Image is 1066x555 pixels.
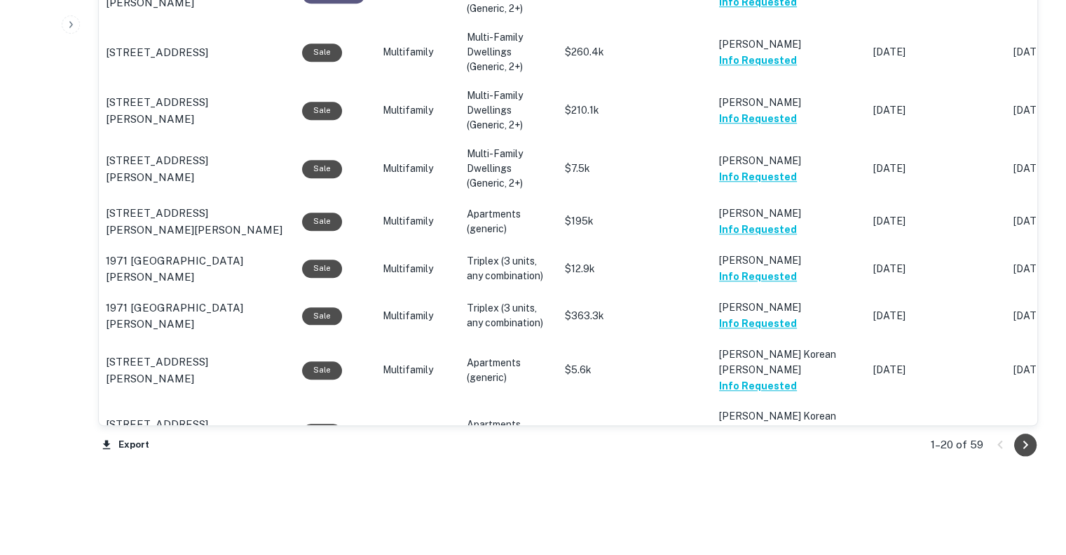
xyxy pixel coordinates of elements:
[719,52,797,69] button: Info Requested
[467,356,551,385] p: Apartments (generic)
[719,110,797,127] button: Info Requested
[873,309,999,323] p: [DATE]
[565,103,705,118] p: $210.1k
[383,103,453,118] p: Multifamily
[931,436,983,453] p: 1–20 of 59
[719,347,859,377] p: [PERSON_NAME] Korean [PERSON_NAME]
[106,354,288,387] a: [STREET_ADDRESS][PERSON_NAME]
[467,88,551,133] p: Multi-Family Dwellings (Generic, 2+)
[383,214,453,229] p: Multifamily
[467,254,551,283] p: Triplex (3 units, any combination)
[467,301,551,330] p: Triplex (3 units, any combination)
[873,45,999,60] p: [DATE]
[719,268,797,285] button: Info Requested
[996,443,1066,510] iframe: Chat Widget
[719,221,797,238] button: Info Requested
[383,45,453,60] p: Multifamily
[106,44,288,61] a: [STREET_ADDRESS]
[302,260,342,277] div: Sale
[106,300,288,333] a: 1971 [GEOGRAPHIC_DATA][PERSON_NAME]
[98,434,153,455] button: Export
[719,408,859,439] p: [PERSON_NAME] Korean [PERSON_NAME]
[302,307,342,325] div: Sale
[565,309,705,323] p: $363.3k
[467,30,551,74] p: Multi-Family Dwellings (Generic, 2+)
[873,214,999,229] p: [DATE]
[383,262,453,276] p: Multifamily
[719,95,859,110] p: [PERSON_NAME]
[106,94,288,127] a: [STREET_ADDRESS][PERSON_NAME]
[302,361,342,379] div: Sale
[302,424,342,441] div: Sale
[383,425,453,440] p: Multifamily
[383,161,453,176] p: Multifamily
[302,160,342,178] div: Sale
[106,205,288,238] a: [STREET_ADDRESS][PERSON_NAME][PERSON_NAME]
[302,44,342,61] div: Sale
[719,153,859,168] p: [PERSON_NAME]
[719,315,797,332] button: Info Requested
[565,425,705,440] p: $157.1k
[467,207,551,236] p: Apartments (generic)
[106,44,208,61] p: [STREET_ADDRESS]
[565,45,705,60] p: $260.4k
[383,309,453,323] p: Multifamily
[873,161,999,176] p: [DATE]
[302,102,342,119] div: Sale
[565,214,705,229] p: $195k
[106,152,288,185] a: [STREET_ADDRESS][PERSON_NAME]
[467,417,551,447] p: Apartments (generic)
[106,416,288,449] a: [STREET_ADDRESS][PERSON_NAME]
[467,147,551,191] p: Multi-Family Dwellings (Generic, 2+)
[719,253,859,268] p: [PERSON_NAME]
[719,300,859,315] p: [PERSON_NAME]
[302,213,342,230] div: Sale
[873,103,999,118] p: [DATE]
[719,206,859,221] p: [PERSON_NAME]
[565,262,705,276] p: $12.9k
[106,253,288,286] a: 1971 [GEOGRAPHIC_DATA][PERSON_NAME]
[873,425,999,440] p: [DATE]
[873,262,999,276] p: [DATE]
[383,363,453,377] p: Multifamily
[719,168,797,185] button: Info Requested
[565,363,705,377] p: $5.6k
[565,161,705,176] p: $7.5k
[1014,434,1037,456] button: Go to next page
[719,36,859,52] p: [PERSON_NAME]
[873,363,999,377] p: [DATE]
[719,377,797,394] button: Info Requested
